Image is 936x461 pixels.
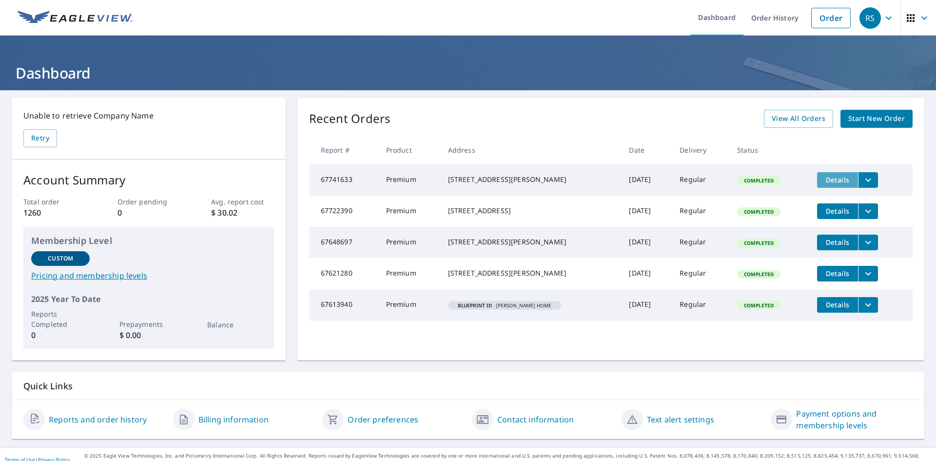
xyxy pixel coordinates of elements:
span: Details [823,175,852,184]
td: Premium [378,258,440,289]
a: View All Orders [764,110,833,128]
p: 1260 [23,207,86,219]
p: Account Summary [23,171,274,189]
span: Completed [738,271,780,278]
td: Premium [378,289,440,321]
p: $ 30.02 [211,207,273,219]
p: Quick Links [23,380,913,392]
p: 2025 Year To Date [31,293,266,305]
th: Date [621,136,672,164]
p: Order pending [117,197,180,207]
button: detailsBtn-67741633 [817,172,858,188]
p: Balance [207,320,266,330]
span: Completed [738,240,780,246]
th: Product [378,136,440,164]
span: Completed [738,177,780,184]
span: Start New Order [848,113,905,125]
span: Details [823,269,852,278]
em: Blueprint ID [458,303,492,308]
a: Payment options and membership levels [796,408,913,431]
button: detailsBtn-67648697 [817,235,858,250]
a: Contact information [497,414,574,425]
a: Text alert settings [647,414,714,425]
a: Billing information [198,414,269,425]
td: [DATE] [621,258,672,289]
button: detailsBtn-67613940 [817,297,858,313]
button: filesDropdownBtn-67722390 [858,203,878,219]
div: [STREET_ADDRESS][PERSON_NAME] [448,268,614,278]
span: Completed [738,208,780,215]
a: Start New Order [840,110,913,128]
p: Recent Orders [309,110,391,128]
button: detailsBtn-67621280 [817,266,858,281]
div: [STREET_ADDRESS][PERSON_NAME] [448,175,614,184]
button: filesDropdownBtn-67621280 [858,266,878,281]
td: 67722390 [309,196,378,227]
td: Regular [672,289,729,321]
a: Pricing and membership levels [31,270,266,281]
td: [DATE] [621,227,672,258]
p: Custom [48,254,73,263]
div: RS [859,7,881,29]
td: [DATE] [621,289,672,321]
button: filesDropdownBtn-67613940 [858,297,878,313]
div: [STREET_ADDRESS][PERSON_NAME] [448,237,614,247]
p: Unable to retrieve Company Name [23,110,274,121]
span: Completed [738,302,780,309]
span: Details [823,238,852,247]
td: Premium [378,164,440,196]
td: Regular [672,227,729,258]
th: Report # [309,136,378,164]
span: Details [823,206,852,216]
p: 0 [117,207,180,219]
td: Regular [672,258,729,289]
button: filesDropdownBtn-67741633 [858,172,878,188]
img: EV Logo [18,11,133,25]
td: Regular [672,196,729,227]
button: filesDropdownBtn-67648697 [858,235,878,250]
td: [DATE] [621,164,672,196]
button: detailsBtn-67722390 [817,203,858,219]
th: Delivery [672,136,729,164]
p: 0 [31,329,90,341]
p: Total order [23,197,86,207]
div: [STREET_ADDRESS] [448,206,614,216]
p: Avg. report cost [211,197,273,207]
th: Address [440,136,622,164]
button: Retry [23,129,57,147]
span: View All Orders [772,113,825,125]
a: Reports and order history [49,414,147,425]
a: Order [811,8,851,28]
span: Details [823,300,852,309]
td: [DATE] [621,196,672,227]
td: 67741633 [309,164,378,196]
td: 67621280 [309,258,378,289]
td: Regular [672,164,729,196]
span: Retry [31,132,49,144]
td: Premium [378,227,440,258]
p: Membership Level [31,234,266,247]
p: Prepayments [119,319,178,329]
td: 67613940 [309,289,378,321]
td: 67648697 [309,227,378,258]
p: $ 0.00 [119,329,178,341]
p: Reports Completed [31,309,90,329]
th: Status [729,136,809,164]
td: Premium [378,196,440,227]
h1: Dashboard [12,63,924,83]
span: [PERSON_NAME] HOME [452,303,558,308]
a: Order preferences [348,414,418,425]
